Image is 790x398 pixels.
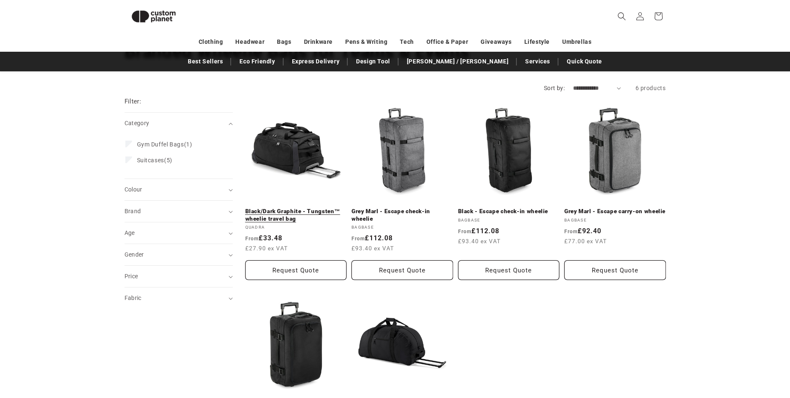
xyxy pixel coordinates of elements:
[524,35,550,49] a: Lifestyle
[521,54,554,69] a: Services
[137,156,172,164] span: (5)
[564,260,666,280] button: Request Quote
[564,208,666,215] a: Grey Marl - Escape carry-on wheelie
[352,54,394,69] a: Design Tool
[125,222,233,244] summary: Age (0 selected)
[351,208,453,222] a: Grey Marl - Escape check-in wheelie
[563,54,606,69] a: Quick Quote
[481,35,511,49] a: Giveaways
[403,54,513,69] a: [PERSON_NAME] / [PERSON_NAME]
[125,179,233,200] summary: Colour (0 selected)
[125,273,138,280] span: Price
[125,287,233,309] summary: Fabric (0 selected)
[199,35,223,49] a: Clothing
[351,260,453,280] button: Request Quote
[245,208,347,222] a: Black/Dark Graphite - Tungsten™ wheelie travel bag
[458,208,560,215] a: Black - Escape check-in wheelie
[562,35,591,49] a: Umbrellas
[304,35,333,49] a: Drinkware
[137,141,184,148] span: Gym Duffel Bags
[125,186,142,193] span: Colour
[125,208,141,214] span: Brand
[345,35,387,49] a: Pens & Writing
[635,85,666,91] span: 6 products
[125,244,233,265] summary: Gender (0 selected)
[235,54,279,69] a: Eco Friendly
[125,251,144,258] span: Gender
[400,35,414,49] a: Tech
[125,97,142,106] h2: Filter:
[613,7,631,25] summary: Search
[748,358,790,398] iframe: Chat Widget
[125,120,150,126] span: Category
[458,260,560,280] button: Request Quote
[125,3,183,30] img: Custom Planet
[235,35,264,49] a: Headwear
[288,54,344,69] a: Express Delivery
[426,35,468,49] a: Office & Paper
[245,260,347,280] button: Request Quote
[125,113,233,134] summary: Category (0 selected)
[125,266,233,287] summary: Price
[184,54,227,69] a: Best Sellers
[544,85,565,91] label: Sort by:
[125,295,142,301] span: Fabric
[277,35,291,49] a: Bags
[137,157,164,164] span: Suitcases
[125,201,233,222] summary: Brand (0 selected)
[125,229,135,236] span: Age
[137,141,192,148] span: (1)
